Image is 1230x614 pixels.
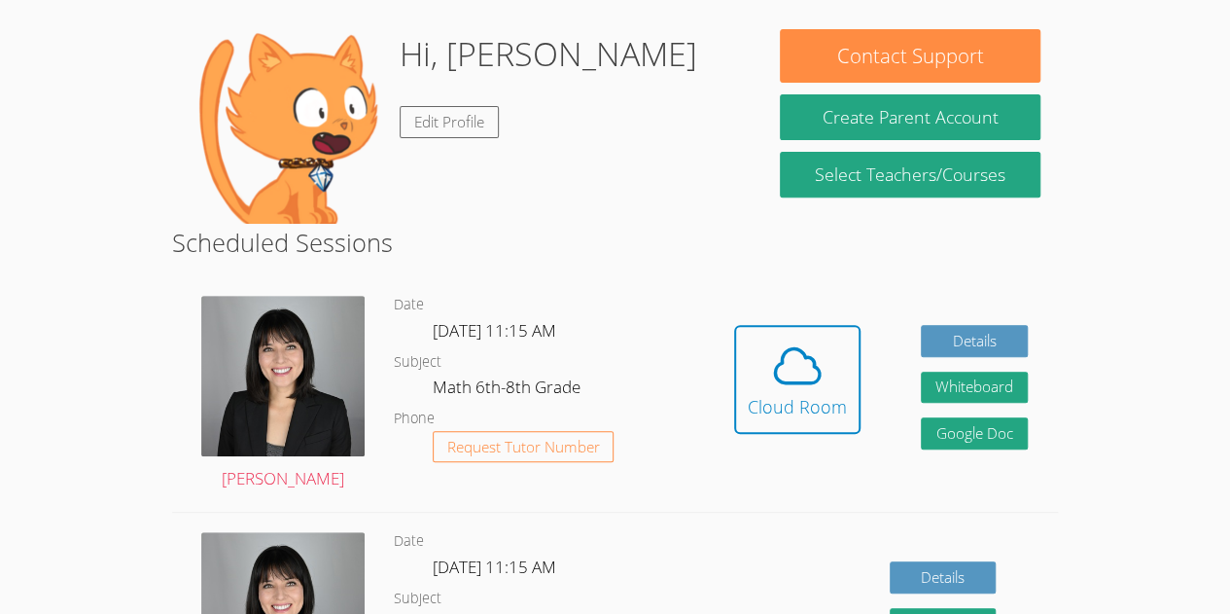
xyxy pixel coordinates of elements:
button: Request Tutor Number [433,431,615,463]
dt: Date [394,293,424,317]
button: Cloud Room [734,325,861,434]
button: Create Parent Account [780,94,1039,140]
a: Select Teachers/Courses [780,152,1039,198]
button: Contact Support [780,29,1039,83]
dt: Subject [394,350,441,375]
h1: Hi, [PERSON_NAME] [400,29,697,79]
a: [PERSON_NAME] [201,296,365,493]
button: Whiteboard [921,372,1028,404]
div: Cloud Room [748,393,847,420]
dt: Date [394,529,424,554]
img: default.png [190,29,384,224]
img: DSC_1773.jpeg [201,296,365,456]
dd: Math 6th-8th Grade [433,374,584,407]
a: Google Doc [921,417,1028,450]
a: Edit Profile [400,106,499,138]
dt: Phone [394,407,435,431]
h2: Scheduled Sessions [172,224,1058,261]
dt: Subject [394,587,441,611]
a: Details [890,561,997,594]
span: [DATE] 11:15 AM [433,556,556,578]
span: Request Tutor Number [447,440,600,454]
a: Details [921,325,1028,357]
span: [DATE] 11:15 AM [433,319,556,342]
